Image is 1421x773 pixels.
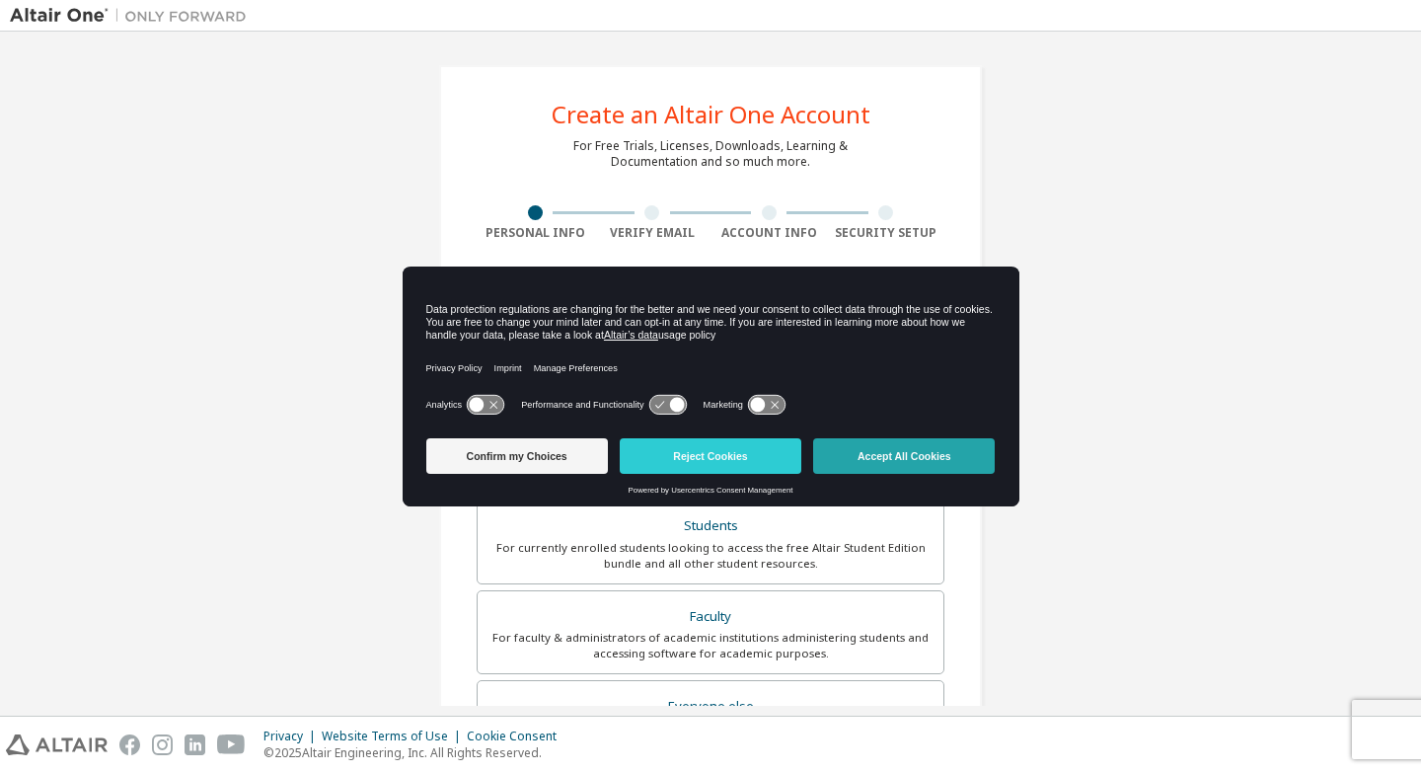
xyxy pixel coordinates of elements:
[489,512,932,540] div: Students
[552,103,870,126] div: Create an Altair One Account
[828,225,945,241] div: Security Setup
[573,138,848,170] div: For Free Trials, Licenses, Downloads, Learning & Documentation and so much more.
[322,729,467,744] div: Website Terms of Use
[119,734,140,755] img: facebook.svg
[489,693,932,721] div: Everyone else
[489,540,932,572] div: For currently enrolled students looking to access the free Altair Student Edition bundle and all ...
[152,734,173,755] img: instagram.svg
[489,603,932,631] div: Faculty
[6,734,108,755] img: altair_logo.svg
[263,729,322,744] div: Privacy
[217,734,246,755] img: youtube.svg
[489,630,932,661] div: For faculty & administrators of academic institutions administering students and accessing softwa...
[710,225,828,241] div: Account Info
[185,734,205,755] img: linkedin.svg
[477,225,594,241] div: Personal Info
[467,729,568,744] div: Cookie Consent
[10,6,257,26] img: Altair One
[263,744,568,761] p: © 2025 Altair Engineering, Inc. All Rights Reserved.
[594,225,711,241] div: Verify Email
